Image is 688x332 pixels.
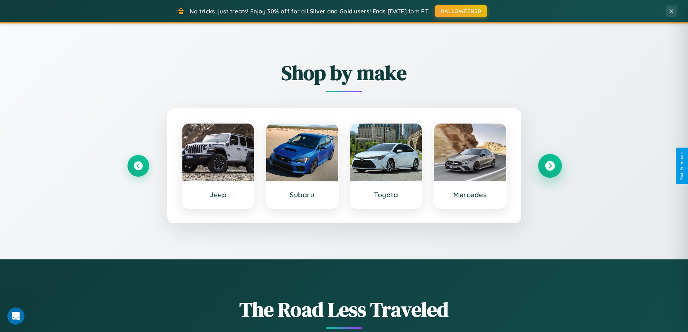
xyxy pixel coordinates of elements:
[127,296,561,323] h1: The Road Less Traveled
[435,5,487,17] button: HALLOWEEN30
[190,8,429,15] span: No tricks, just treats! Enjoy 30% off for all Silver and Gold users! Ends [DATE] 1pm PT.
[441,190,499,199] h3: Mercedes
[358,190,415,199] h3: Toyota
[127,59,561,87] h2: Shop by make
[679,151,684,181] div: Give Feedback
[7,307,25,325] iframe: Intercom live chat
[190,190,247,199] h3: Jeep
[273,190,331,199] h3: Subaru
